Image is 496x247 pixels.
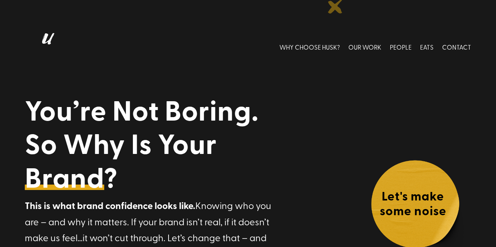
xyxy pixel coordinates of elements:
[420,30,434,64] a: EATS
[348,30,381,64] a: OUR WORK
[370,188,456,222] h4: Let's make some noise
[25,199,195,212] strong: This is what brand confidence looks like.
[25,160,104,193] a: Brand
[279,30,340,64] a: WHY CHOOSE HUSK?
[25,93,283,197] h1: You’re Not Boring. So Why Is Your ?
[390,30,412,64] a: PEOPLE
[442,30,471,64] a: CONTACT
[25,30,67,64] img: Husk logo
